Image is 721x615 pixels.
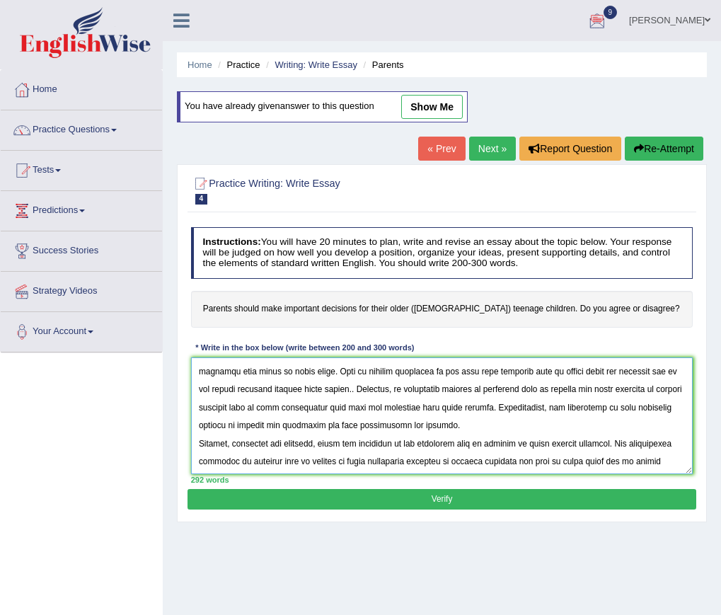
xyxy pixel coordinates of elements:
[195,194,208,205] span: 4
[191,474,693,485] div: 292 words
[418,137,465,161] a: « Prev
[625,137,703,161] button: Re-Attempt
[401,95,463,119] a: show me
[214,58,260,71] li: Practice
[188,489,696,510] button: Verify
[1,151,162,186] a: Tests
[202,236,260,247] b: Instructions:
[1,312,162,347] a: Your Account
[1,272,162,307] a: Strategy Videos
[275,59,357,70] a: Writing: Write Essay
[1,231,162,267] a: Success Stories
[191,291,693,328] h4: Parents should make important decisions for their older ([DEMOGRAPHIC_DATA]) teenage children. Do...
[519,137,621,161] button: Report Question
[1,70,162,105] a: Home
[604,6,618,19] span: 9
[191,227,693,278] h4: You will have 20 minutes to plan, write and revise an essay about the topic below. Your response ...
[188,59,212,70] a: Home
[191,343,419,355] div: * Write in the box below (write between 200 and 300 words)
[1,110,162,146] a: Practice Questions
[1,191,162,226] a: Predictions
[191,175,502,205] h2: Practice Writing: Write Essay
[469,137,516,161] a: Next »
[360,58,404,71] li: Parents
[177,91,468,122] div: You have already given answer to this question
